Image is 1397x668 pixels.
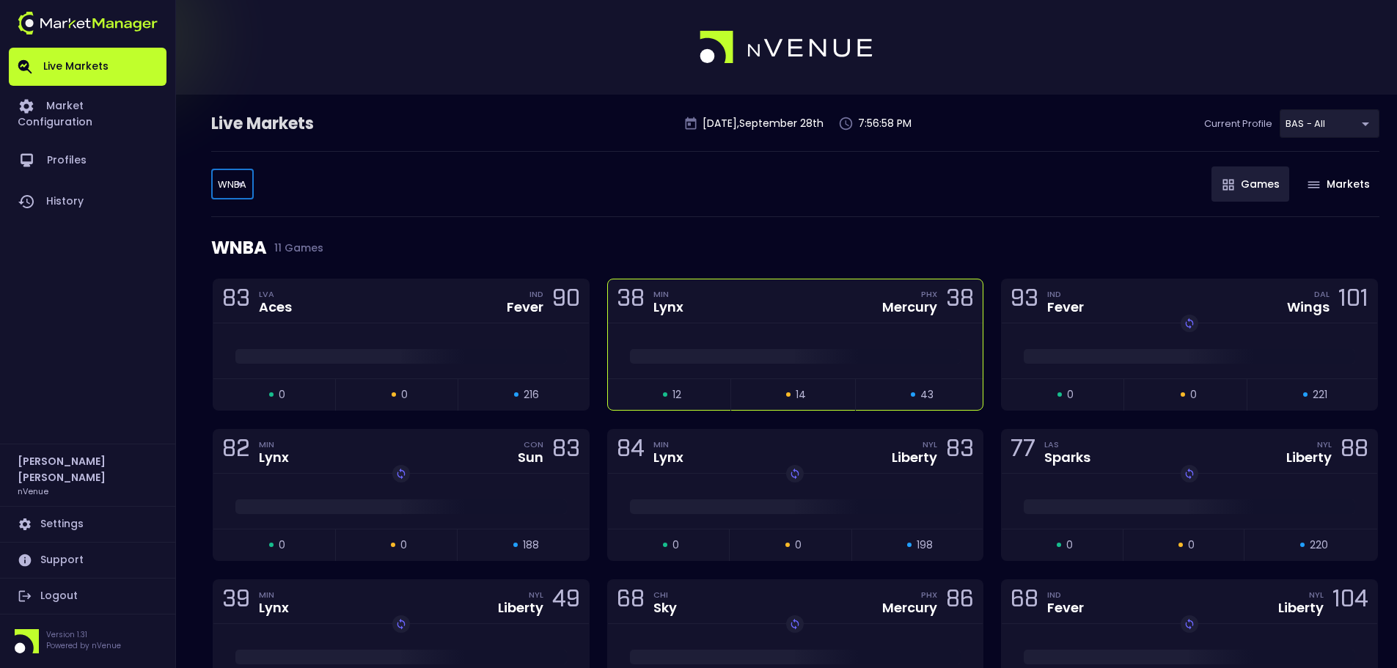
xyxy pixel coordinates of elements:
div: DAL [1314,288,1330,300]
span: 0 [672,537,679,553]
p: Current Profile [1204,117,1272,131]
span: 221 [1313,387,1327,403]
a: History [9,181,166,222]
div: NYL [529,589,543,601]
div: Aces [259,301,292,314]
div: LAS [1044,438,1090,450]
img: logo [700,31,874,65]
div: CON [524,438,543,450]
span: 14 [796,387,806,403]
div: 83 [946,438,974,465]
div: 93 [1011,287,1038,315]
p: Powered by nVenue [46,640,121,651]
div: LVA [259,288,292,300]
div: 83 [552,438,580,465]
div: 68 [617,588,645,615]
span: 0 [1188,537,1195,553]
span: 0 [401,387,408,403]
span: 12 [672,387,681,403]
img: replayImg [1184,468,1195,480]
div: Lynx [653,301,683,314]
div: WNBA [211,217,1379,279]
div: Mercury [882,601,937,614]
div: Version 1.31Powered by nVenue [9,629,166,653]
div: MIN [259,438,289,450]
span: 216 [524,387,539,403]
div: PHX [921,288,937,300]
div: Sparks [1044,451,1090,464]
div: IND [1047,589,1084,601]
a: Logout [9,579,166,614]
div: 68 [1011,588,1038,615]
span: 0 [1190,387,1197,403]
div: Sun [518,451,543,464]
img: gameIcon [1222,179,1234,191]
div: 104 [1332,588,1368,615]
div: PHX [921,589,937,601]
div: 77 [1011,438,1035,465]
a: Market Configuration [9,86,166,140]
div: 49 [552,588,580,615]
div: CHI [653,589,677,601]
div: BAS - All [211,169,254,199]
div: Liberty [498,601,543,614]
span: 0 [279,537,285,553]
div: 86 [946,588,974,615]
a: Live Markets [9,48,166,86]
div: Liberty [1286,451,1332,464]
p: Version 1.31 [46,629,121,640]
div: Fever [1047,601,1084,614]
img: replayImg [789,468,801,480]
div: 90 [552,287,580,315]
span: 188 [523,537,539,553]
span: 0 [400,537,407,553]
div: 83 [222,287,250,315]
span: 0 [795,537,802,553]
div: Lynx [259,451,289,464]
div: BAS - All [1280,109,1379,138]
img: replayImg [789,618,801,630]
div: Mercury [882,301,937,314]
button: Games [1211,166,1289,202]
a: Settings [9,507,166,542]
span: 0 [1066,537,1073,553]
span: 198 [917,537,933,553]
img: replayImg [1184,318,1195,329]
div: 84 [617,438,645,465]
div: Lynx [653,451,683,464]
span: 0 [279,387,285,403]
button: Markets [1297,166,1379,202]
img: logo [18,12,158,34]
div: 38 [617,287,645,315]
div: Sky [653,601,677,614]
a: Support [9,543,166,578]
div: 39 [222,588,250,615]
img: replayImg [395,468,407,480]
div: 38 [946,287,974,315]
p: [DATE] , September 28 th [703,116,824,131]
div: NYL [923,438,937,450]
img: gameIcon [1308,181,1320,188]
span: 220 [1310,537,1328,553]
span: 43 [920,387,934,403]
div: Fever [1047,301,1084,314]
div: 88 [1341,438,1368,465]
div: Liberty [892,451,937,464]
div: Lynx [259,601,289,614]
div: Liberty [1278,601,1324,614]
span: 11 Games [267,242,323,254]
div: NYL [1317,438,1332,450]
span: 0 [1067,387,1074,403]
div: 82 [222,438,250,465]
div: Wings [1287,301,1330,314]
p: 7:56:58 PM [858,116,912,131]
img: replayImg [395,618,407,630]
h2: [PERSON_NAME] [PERSON_NAME] [18,453,158,485]
div: IND [529,288,543,300]
div: IND [1047,288,1084,300]
div: MIN [653,288,683,300]
div: 101 [1338,287,1368,315]
img: replayImg [1184,618,1195,630]
div: MIN [259,589,289,601]
div: NYL [1309,589,1324,601]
